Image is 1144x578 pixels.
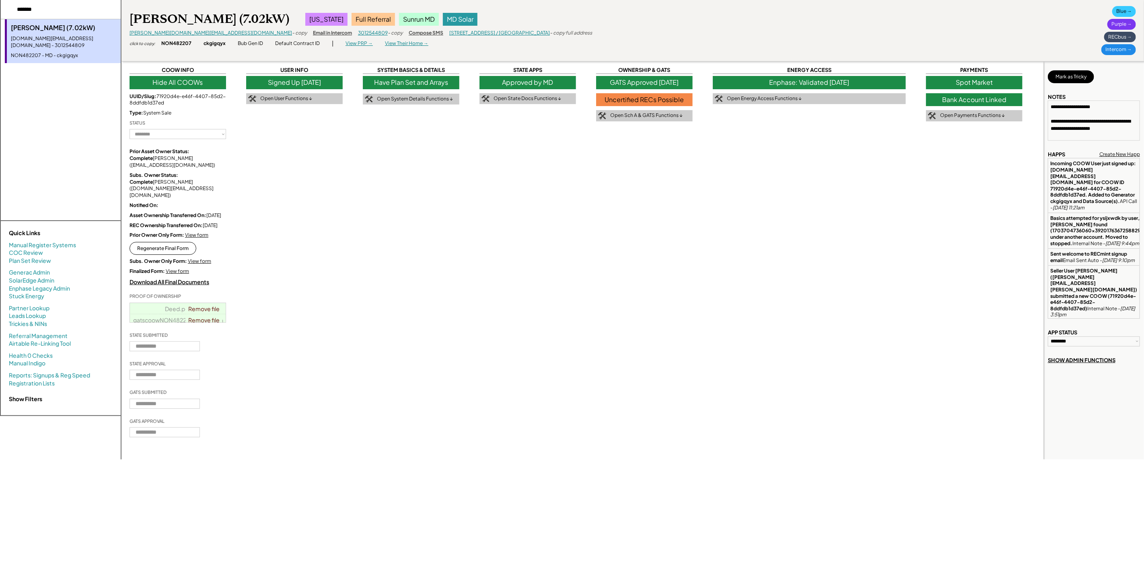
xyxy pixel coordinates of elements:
[713,66,906,74] div: ENERGY ACCESS
[1048,357,1115,364] div: SHOW ADMIN FUNCTIONS
[130,222,203,228] strong: REC Ownership Transferred On:
[313,30,352,37] div: Email in Intercom
[1050,160,1138,211] div: API Call -
[238,40,263,47] div: Bub Gen ID
[9,304,49,312] a: Partner Lookup
[352,13,395,26] div: Full Referral
[358,30,388,36] a: 3012544809
[610,112,683,119] div: Open Sch A & GATS Functions ↓
[1048,329,1077,336] div: APP STATUS
[130,212,206,218] strong: Asset Ownership Transferred On:
[130,202,158,208] strong: Notified On:
[130,258,187,264] strong: Subs. Owner Only Form:
[305,13,348,26] div: [US_STATE]
[292,30,307,37] div: - copy
[130,11,289,27] div: [PERSON_NAME] (7.02kW)
[9,371,90,379] a: Reports: Signups & Reg Speed
[9,312,46,320] a: Leads Lookup
[188,258,211,264] a: View form
[130,30,292,36] a: [PERSON_NAME][DOMAIN_NAME][EMAIL_ADDRESS][DOMAIN_NAME]
[363,66,459,74] div: SYSTEM BASICS & DETAILS
[260,95,312,102] div: Open User Functions ↓
[9,292,44,300] a: Stuck Energy
[130,41,155,46] div: click to copy:
[385,40,428,47] div: View Their Home →
[130,268,165,274] strong: Finalized Form:
[1102,257,1135,263] em: [DATE] 9:10pm
[365,96,373,103] img: tool-icon.png
[130,278,226,286] div: Download All Final Documents
[133,316,223,329] a: gatscoowNON482207subsequentowner.pdf
[1101,44,1136,55] div: Intercom →
[479,76,576,89] div: Approved by MD
[598,112,606,119] img: tool-icon.png
[596,66,693,74] div: OWNERSHIP & GATS
[1107,19,1136,30] div: Purple →
[130,232,184,238] strong: Prior Owner Only Form:
[926,76,1023,89] div: Spot Market
[9,395,42,402] strong: Show Filters
[928,112,936,119] img: tool-icon.png
[9,257,51,265] a: Plan Set Review
[130,242,196,255] button: Regenerate Final Form
[185,303,222,314] a: Remove file
[1050,251,1138,263] div: Email Sent Auto -
[11,35,117,49] div: [DOMAIN_NAME][EMAIL_ADDRESS][DOMAIN_NAME] - 3012544809
[9,277,54,285] a: SolarEdge Admin
[9,320,47,328] a: Trickies & NINs
[346,40,373,47] div: View PRP →
[727,95,802,102] div: Open Energy Access Functions ↓
[481,95,490,102] img: tool-icon.png
[130,332,168,338] div: STATE SUBMITTED
[246,76,343,89] div: Signed Up [DATE]
[550,30,592,37] div: - copy full address
[11,52,117,59] div: NON482207 - MD - ckgigqyx
[9,332,68,340] a: Referral Management
[130,120,145,126] div: STATUS
[479,66,576,74] div: STATE APPS
[130,93,156,99] strong: UUID/Slug:
[596,76,693,89] div: GATS Approved [DATE]
[1050,305,1136,318] em: [DATE] 3:51pm
[926,66,1023,74] div: PAYMENTS
[1053,205,1084,211] em: [DATE] 11:21am
[130,110,226,117] div: System Sale
[443,13,477,26] div: MD Solar
[715,95,723,102] img: tool-icon.png
[1050,268,1138,312] strong: Seller User [PERSON_NAME] ([PERSON_NAME][EMAIL_ADDRESS][PERSON_NAME][DOMAIN_NAME]) submitted a ne...
[275,40,320,47] div: Default Contract ID
[1112,6,1136,17] div: Blue →
[165,305,191,312] a: Deed.pdf
[9,249,43,257] a: COC Review
[185,232,208,238] a: View form
[130,110,143,116] strong: Type:
[409,30,443,37] div: Compose SMS
[130,222,226,229] div: [DATE]
[1050,160,1137,204] strong: Incoming COOW User just signed up: [DOMAIN_NAME][EMAIL_ADDRESS][DOMAIN_NAME] for COOW ID 71920d4e...
[388,30,403,37] div: - copy
[130,389,167,395] div: GATS SUBMITTED
[1048,93,1066,100] div: NOTES
[449,30,550,36] a: [STREET_ADDRESS] / [GEOGRAPHIC_DATA]
[494,95,561,102] div: Open State Docs Functions ↓
[161,40,191,47] div: NON482207
[9,269,50,277] a: Generac Admin
[1105,240,1139,246] em: [DATE] 9:44pm
[204,40,226,47] div: ckgigqyx
[940,112,1005,119] div: Open Payments Functions ↓
[332,39,333,47] div: |
[130,148,226,168] div: [PERSON_NAME] ([EMAIL_ADDRESS][DOMAIN_NAME])
[363,76,459,89] div: Have Plan Set and Arrays
[11,23,117,32] div: [PERSON_NAME] (7.02kW)
[130,361,166,367] div: STATE APPROVAL
[9,340,71,348] a: Airtable Re-Linking Tool
[130,148,190,161] strong: Prior Asset Owner Status: Complete
[1099,151,1140,158] div: Create New Happ
[130,172,226,199] div: [PERSON_NAME] ([DOMAIN_NAME][EMAIL_ADDRESS][DOMAIN_NAME])
[9,229,89,237] div: Quick Links
[130,212,226,219] div: [DATE]
[9,359,45,367] a: Manual Indigo
[377,96,453,102] div: Open System Details Functions ↓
